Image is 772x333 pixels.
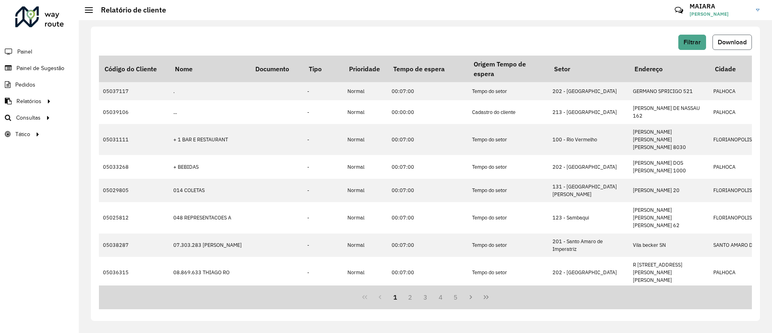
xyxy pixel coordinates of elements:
[468,56,548,82] th: Origem Tempo de espera
[388,56,468,82] th: Tempo de espera
[448,290,464,305] button: 5
[388,155,468,178] td: 00:07:00
[303,56,343,82] th: Tipo
[343,234,388,257] td: Normal
[690,10,750,18] span: [PERSON_NAME]
[303,234,343,257] td: -
[433,290,448,305] button: 4
[343,179,388,202] td: Normal
[690,2,750,10] h3: MAIARA
[468,155,548,178] td: Tempo do setor
[463,290,478,305] button: Next Page
[548,155,629,178] td: 202 - [GEOGRAPHIC_DATA]
[303,82,343,100] td: -
[548,56,629,82] th: Setor
[169,257,250,288] td: 08.869.633 THIAGO RO
[468,234,548,257] td: Tempo do setor
[16,97,41,105] span: Relatórios
[303,257,343,288] td: -
[402,290,418,305] button: 2
[99,56,169,82] th: Código do Cliente
[99,155,169,178] td: 05033268
[169,179,250,202] td: 014 COLETAS
[169,124,250,155] td: + 1 BAR E RESTAURANT
[548,257,629,288] td: 202 - [GEOGRAPHIC_DATA]
[629,56,709,82] th: Endereço
[629,234,709,257] td: Vila becker SN
[388,202,468,234] td: 00:07:00
[478,290,494,305] button: Last Page
[388,179,468,202] td: 00:07:00
[684,39,701,46] span: Filtrar
[629,100,709,124] td: [PERSON_NAME] DE NASSAU 162
[388,257,468,288] td: 00:07:00
[388,100,468,124] td: 00:00:00
[468,202,548,234] td: Tempo do setor
[629,179,709,202] td: [PERSON_NAME] 20
[99,179,169,202] td: 05029805
[303,202,343,234] td: -
[303,155,343,178] td: -
[629,155,709,178] td: [PERSON_NAME] DOS [PERSON_NAME] 1000
[548,202,629,234] td: 123 - Sambaqui
[169,155,250,178] td: + BEBIDAS
[468,100,548,124] td: Cadastro do cliente
[343,202,388,234] td: Normal
[670,2,688,19] a: Contato Rápido
[388,82,468,100] td: 00:07:00
[99,124,169,155] td: 05031111
[678,35,706,50] button: Filtrar
[388,124,468,155] td: 00:07:00
[93,6,166,14] h2: Relatório de cliente
[303,179,343,202] td: -
[169,82,250,100] td: .
[169,202,250,234] td: 048 REPRESENTACOES A
[343,124,388,155] td: Normal
[418,290,433,305] button: 3
[468,82,548,100] td: Tempo do setor
[169,100,250,124] td: ...
[629,124,709,155] td: [PERSON_NAME] [PERSON_NAME] [PERSON_NAME] 8030
[468,179,548,202] td: Tempo do setor
[99,234,169,257] td: 05038287
[548,82,629,100] td: 202 - [GEOGRAPHIC_DATA]
[16,64,64,72] span: Painel de Sugestão
[99,82,169,100] td: 05037117
[16,114,41,122] span: Consultas
[343,82,388,100] td: Normal
[343,257,388,288] td: Normal
[388,234,468,257] td: 00:07:00
[250,56,303,82] th: Documento
[629,202,709,234] td: [PERSON_NAME] [PERSON_NAME] [PERSON_NAME] 62
[99,100,169,124] td: 05039106
[629,82,709,100] td: GERMANO SPRICIGO 521
[169,234,250,257] td: 07.303.283 [PERSON_NAME]
[15,81,35,89] span: Pedidos
[548,234,629,257] td: 201 - Santo Amaro de Imperatriz
[303,124,343,155] td: -
[548,124,629,155] td: 100 - Rio Vermelho
[343,155,388,178] td: Normal
[303,100,343,124] td: -
[548,179,629,202] td: 131 - [GEOGRAPHIC_DATA][PERSON_NAME]
[169,56,250,82] th: Nome
[15,130,30,139] span: Tático
[712,35,752,50] button: Download
[99,202,169,234] td: 05025812
[343,56,388,82] th: Prioridade
[99,257,169,288] td: 05036315
[17,48,32,56] span: Painel
[343,100,388,124] td: Normal
[718,39,747,46] span: Download
[548,100,629,124] td: 213 - [GEOGRAPHIC_DATA]
[388,290,403,305] button: 1
[468,124,548,155] td: Tempo do setor
[629,257,709,288] td: R [STREET_ADDRESS][PERSON_NAME][PERSON_NAME]
[468,257,548,288] td: Tempo do setor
